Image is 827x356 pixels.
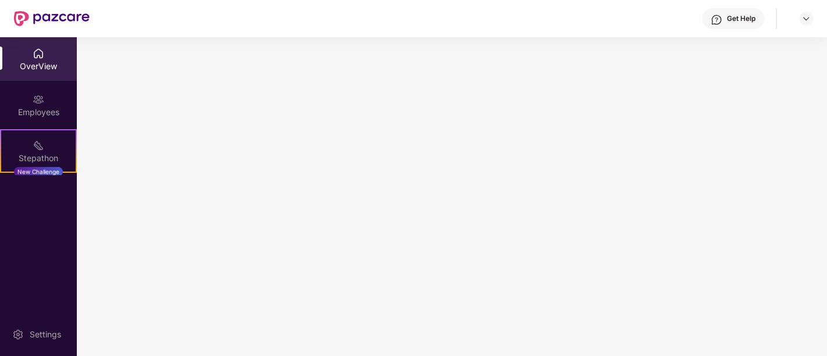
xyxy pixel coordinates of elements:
img: svg+xml;base64,PHN2ZyBpZD0iSG9tZSIgeG1sbnM9Imh0dHA6Ly93d3cudzMub3JnLzIwMDAvc3ZnIiB3aWR0aD0iMjAiIG... [33,48,44,59]
img: svg+xml;base64,PHN2ZyBpZD0iU2V0dGluZy0yMHgyMCIgeG1sbnM9Imh0dHA6Ly93d3cudzMub3JnLzIwMDAvc3ZnIiB3aW... [12,329,24,340]
div: Stepathon [1,152,76,164]
div: Settings [26,329,65,340]
img: svg+xml;base64,PHN2ZyBpZD0iSGVscC0zMngzMiIgeG1sbnM9Imh0dHA6Ly93d3cudzMub3JnLzIwMDAvc3ZnIiB3aWR0aD... [711,14,722,26]
img: svg+xml;base64,PHN2ZyBpZD0iRW1wbG95ZWVzIiB4bWxucz0iaHR0cDovL3d3dy53My5vcmcvMjAwMC9zdmciIHdpZHRoPS... [33,94,44,105]
img: svg+xml;base64,PHN2ZyBpZD0iRHJvcGRvd24tMzJ4MzIiIHhtbG5zPSJodHRwOi8vd3d3LnczLm9yZy8yMDAwL3N2ZyIgd2... [801,14,811,23]
img: svg+xml;base64,PHN2ZyB4bWxucz0iaHR0cDovL3d3dy53My5vcmcvMjAwMC9zdmciIHdpZHRoPSIyMSIgaGVpZ2h0PSIyMC... [33,140,44,151]
div: New Challenge [14,167,63,176]
div: Get Help [727,14,755,23]
img: New Pazcare Logo [14,11,90,26]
